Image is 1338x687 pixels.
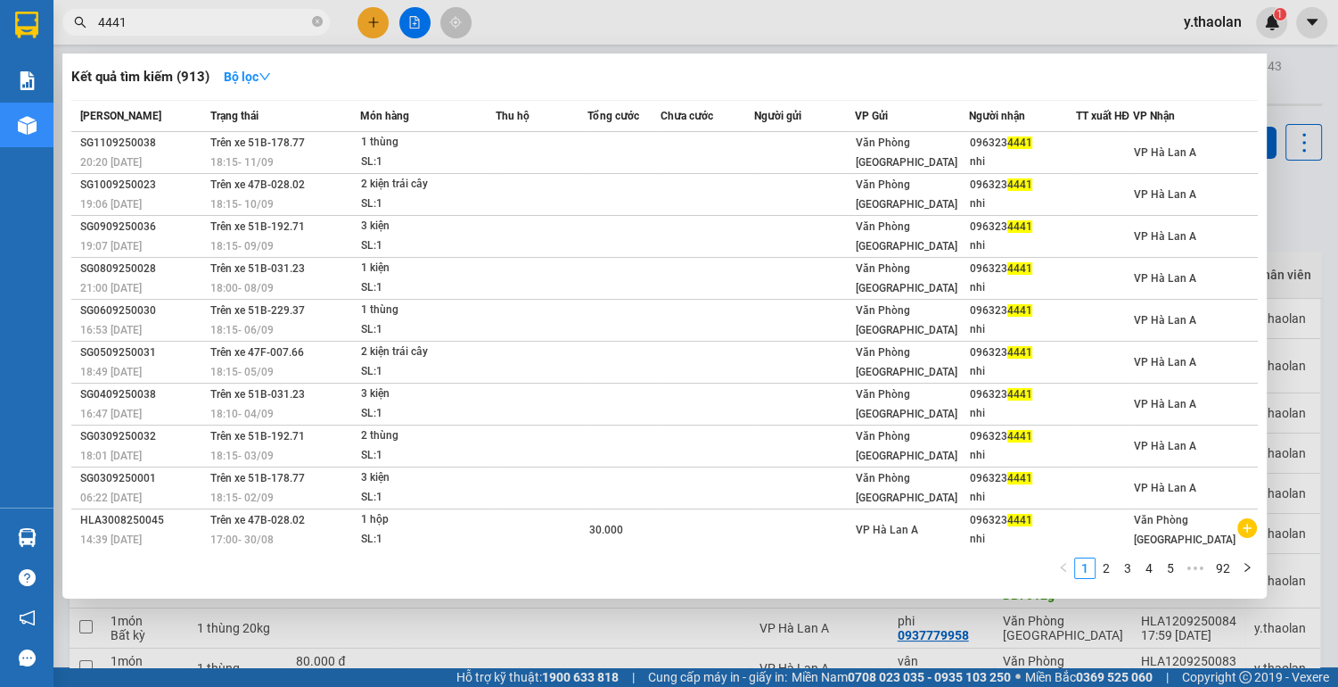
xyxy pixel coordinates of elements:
span: VP Gửi [855,110,888,122]
span: 4441 [1007,220,1032,233]
span: Trên xe 51B-192.71 [210,430,305,443]
span: 4441 [1007,472,1032,484]
span: Văn Phòng [GEOGRAPHIC_DATA] [856,137,957,169]
div: SG0509250031 [80,343,205,362]
span: 18:15 - 11/09 [210,156,274,169]
div: nhi [970,278,1075,297]
div: nhi [970,236,1075,255]
span: 18:49 [DATE] [80,366,142,378]
input: Tìm tên, số ĐT hoặc mã đơn [98,12,308,32]
span: 4441 [1007,430,1032,443]
div: SG0909250036 [80,218,205,236]
li: 5 [1160,558,1181,579]
button: right [1236,558,1258,579]
div: SG0309250032 [80,427,205,446]
div: nhi [970,446,1075,465]
span: Văn Phòng [GEOGRAPHIC_DATA] [856,178,957,211]
div: 1 thùng [361,133,495,153]
span: VP Hà Lan A [1134,398,1196,410]
span: Trên xe 51B-031.23 [210,388,305,401]
div: SL: 1 [361,236,495,256]
li: Previous Page [1053,558,1074,579]
div: SG1109250038 [80,134,205,153]
a: 5 [1161,559,1180,578]
li: Next Page [1236,558,1258,579]
div: 096323 [970,134,1075,153]
span: Trên xe 51B-178.77 [210,137,305,149]
a: 3 [1118,559,1137,578]
span: 18:15 - 05/09 [210,366,274,378]
a: 92 [1211,559,1235,578]
div: SL: 1 [361,446,495,466]
span: 06:22 [DATE] [80,492,142,504]
span: Trạng thái [210,110,259,122]
li: 1 [1074,558,1096,579]
span: 20:20 [DATE] [80,156,142,169]
span: VP Hà Lan A [1134,482,1196,494]
img: logo-vxr [15,12,38,38]
span: Văn Phòng [GEOGRAPHIC_DATA] [856,304,957,336]
span: 30.000 [588,524,622,536]
img: warehouse-icon [18,116,37,135]
span: 18:15 - 09/09 [210,240,274,252]
span: Tổng cước [587,110,638,122]
img: warehouse-icon [18,528,37,547]
div: 096323 [970,343,1075,362]
div: SL: 1 [361,488,495,508]
div: 096323 [970,427,1075,446]
div: SL: 1 [361,153,495,172]
span: VP Hà Lan A [1134,356,1196,368]
span: 4441 [1007,388,1032,401]
span: VP Hà Lan A [1134,146,1196,159]
span: 19:07 [DATE] [80,240,142,252]
span: 18:10 - 04/09 [210,408,274,420]
div: 3 kiện [361,385,495,404]
span: 4441 [1007,178,1032,191]
a: 4 [1139,559,1159,578]
span: Chưa cước [661,110,713,122]
span: Văn Phòng [GEOGRAPHIC_DATA] [856,388,957,420]
span: 4441 [1007,304,1032,317]
span: close-circle [312,14,323,31]
span: Văn Phòng [GEOGRAPHIC_DATA] [856,346,957,378]
div: SG0309250001 [80,469,205,488]
span: message [19,650,36,666]
span: left [1058,562,1069,573]
div: SG0409250038 [80,385,205,404]
li: Next 5 Pages [1181,558,1210,579]
div: 1 thùng [361,301,495,320]
span: Trên xe 51B-229.37 [210,304,305,317]
div: SL: 1 [361,404,495,424]
span: 4441 [1007,346,1032,359]
span: VP Hà Lan A [1134,188,1196,201]
span: 16:53 [DATE] [80,324,142,336]
span: VP Nhận [1133,110,1175,122]
strong: Bộ lọc [224,70,271,84]
div: SL: 1 [361,362,495,382]
span: right [1242,562,1252,573]
div: nhi [970,488,1075,507]
div: SG0609250030 [80,302,205,320]
li: 92 [1210,558,1236,579]
span: [PERSON_NAME] [80,110,161,122]
div: SL: 1 [361,195,495,214]
div: nhi [970,362,1075,381]
li: 3 [1117,558,1138,579]
span: 17:00 - 30/08 [210,534,274,546]
div: 3 kiện [361,468,495,488]
span: Người gửi [754,110,801,122]
span: 14:39 [DATE] [80,534,142,546]
div: 096323 [970,511,1075,530]
span: Trên xe 51B-031.23 [210,262,305,275]
div: 3 kiện [361,217,495,236]
div: nhi [970,195,1075,213]
span: 18:15 - 02/09 [210,492,274,504]
img: solution-icon [18,71,37,90]
span: 4441 [1007,137,1032,149]
span: VP Hà Lan A [1134,272,1196,285]
span: 18:15 - 10/09 [210,198,274,211]
span: VP Hà Lan A [1134,230,1196,243]
div: SL: 1 [361,530,495,550]
span: VP Hà Lan A [1134,440,1196,452]
div: nhi [970,320,1075,339]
